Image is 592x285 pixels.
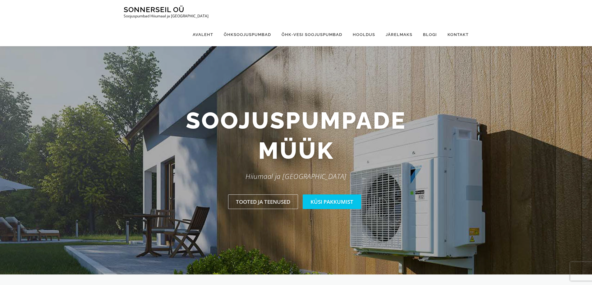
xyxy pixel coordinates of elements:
a: Tooted ja teenused [228,194,298,209]
a: Järelmaks [380,23,418,46]
p: Soojuspumbad Hiiumaal ja [GEOGRAPHIC_DATA] [124,14,209,18]
a: Sonnerseil OÜ [124,5,184,14]
a: Hooldus [347,23,380,46]
p: Hiiumaal ja [GEOGRAPHIC_DATA] [119,171,473,182]
a: Küsi pakkumist [303,194,361,209]
a: Blogi [418,23,442,46]
h2: Soojuspumpade [119,105,473,166]
a: Õhk-vesi soojuspumbad [276,23,347,46]
span: müük [258,136,334,166]
a: Kontakt [442,23,469,46]
a: Õhksoojuspumbad [218,23,276,46]
a: Avaleht [187,23,218,46]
